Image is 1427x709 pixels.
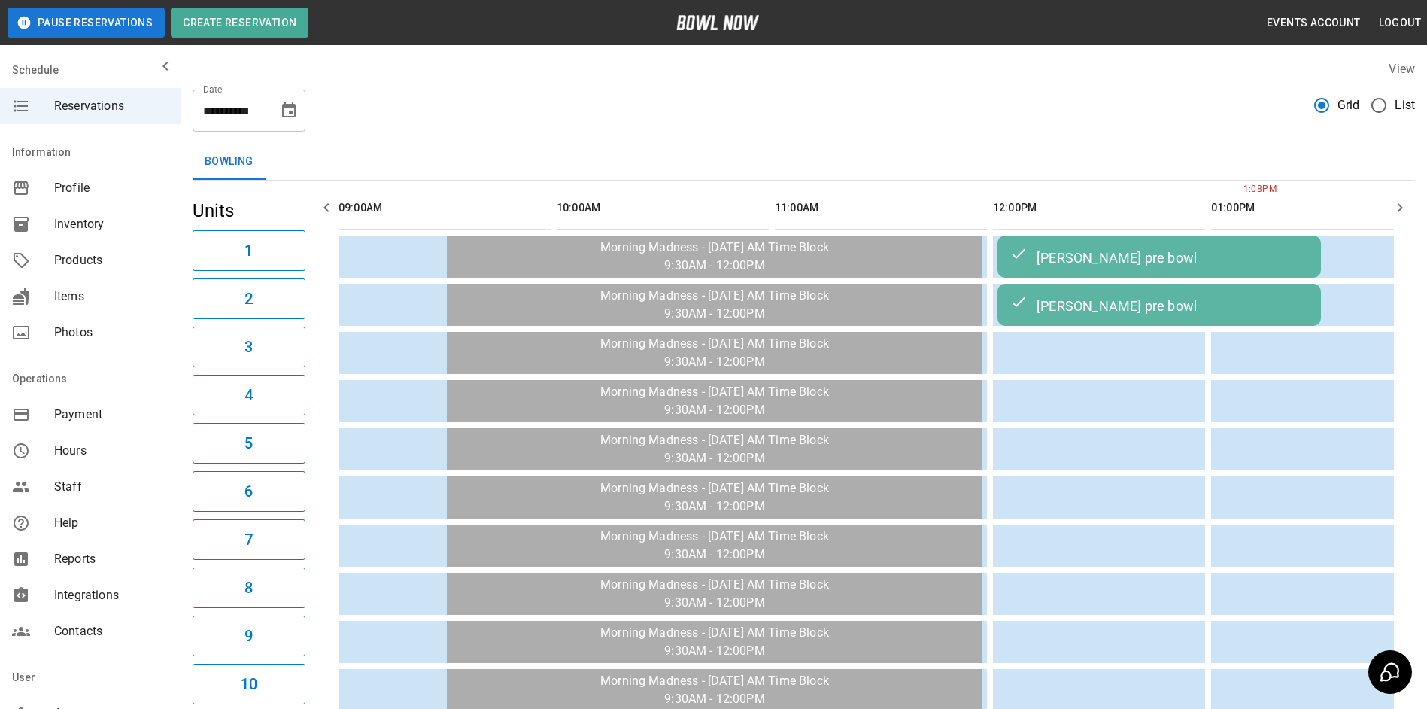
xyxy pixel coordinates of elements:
[54,622,169,641] span: Contacts
[244,383,253,407] h6: 4
[54,179,169,197] span: Profile
[171,8,308,38] button: Create Reservation
[193,423,305,464] button: 5
[193,327,305,367] button: 3
[241,672,257,696] h6: 10
[244,479,253,504] h6: 6
[54,550,169,568] span: Reports
[1010,248,1309,266] div: [PERSON_NAME] pre bowl
[993,187,1205,230] th: 12:00PM
[193,664,305,704] button: 10
[54,514,169,532] span: Help
[193,616,305,656] button: 9
[193,568,305,608] button: 8
[193,230,305,271] button: 1
[775,187,987,230] th: 11:00AM
[244,239,253,263] h6: 1
[274,96,304,126] button: Choose date, selected date is Oct 3, 2025
[54,442,169,460] span: Hours
[193,375,305,415] button: 4
[54,586,169,604] span: Integrations
[193,144,1415,180] div: inventory tabs
[193,519,305,560] button: 7
[54,288,169,306] span: Items
[54,251,169,269] span: Products
[54,215,169,233] span: Inventory
[1389,62,1415,76] label: View
[244,431,253,455] h6: 5
[1010,296,1309,314] div: [PERSON_NAME] pre bowl
[54,324,169,342] span: Photos
[8,8,165,38] button: Pause Reservations
[244,624,253,648] h6: 9
[557,187,769,230] th: 10:00AM
[54,97,169,115] span: Reservations
[1261,9,1367,37] button: Events Account
[244,576,253,600] h6: 8
[244,528,253,552] h6: 7
[193,144,266,180] button: Bowling
[193,199,305,223] h5: Units
[676,15,759,30] img: logo
[54,478,169,496] span: Staff
[1240,182,1243,197] span: 1:08PM
[1337,96,1360,114] span: Grid
[54,406,169,424] span: Payment
[339,187,551,230] th: 09:00AM
[1373,9,1427,37] button: Logout
[1395,96,1415,114] span: List
[244,287,253,311] h6: 2
[193,278,305,319] button: 2
[193,471,305,512] button: 6
[244,335,253,359] h6: 3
